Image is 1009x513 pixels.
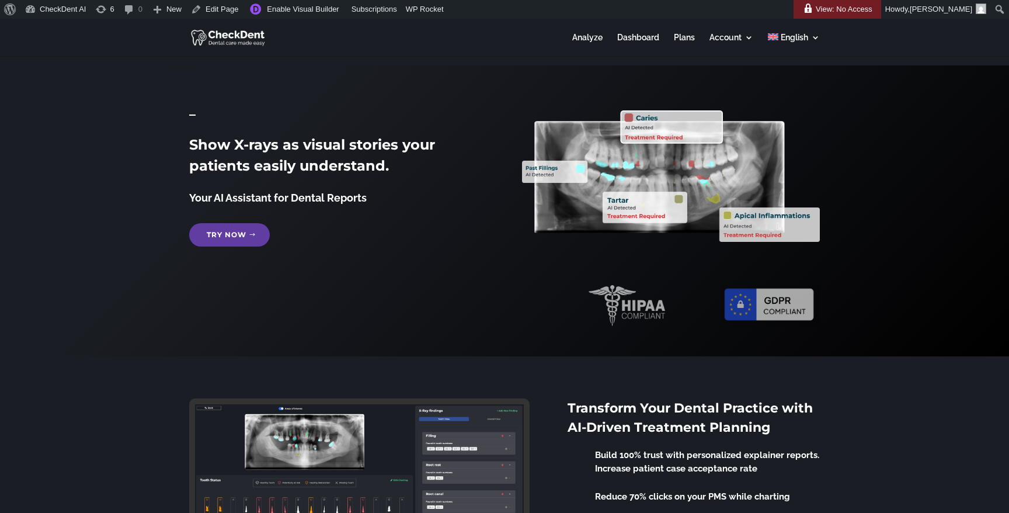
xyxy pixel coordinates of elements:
[189,192,367,204] span: Your AI Assistant for Dental Reports
[617,33,659,56] a: Dashboard
[976,4,986,14] img: Arnav Saha
[189,102,196,118] span: _
[595,491,790,502] span: Reduce 70% clicks on your PMS while charting
[674,33,695,56] a: Plans
[910,5,972,13] span: [PERSON_NAME]
[572,33,603,56] a: Analyze
[189,223,270,247] a: Try Now
[189,134,487,182] h2: Show X-rays as visual stories your patients easily understand.
[191,28,266,47] img: CheckDent AI
[568,400,813,435] span: Transform Your Dental Practice with AI-Driven Treatment Planning
[595,450,819,474] span: Build 100% trust with personalized explainer reports. Increase patient case acceptance rate
[768,33,820,56] a: English
[781,33,808,42] span: English
[522,110,820,242] img: X_Ray_annotated
[709,33,753,56] a: Account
